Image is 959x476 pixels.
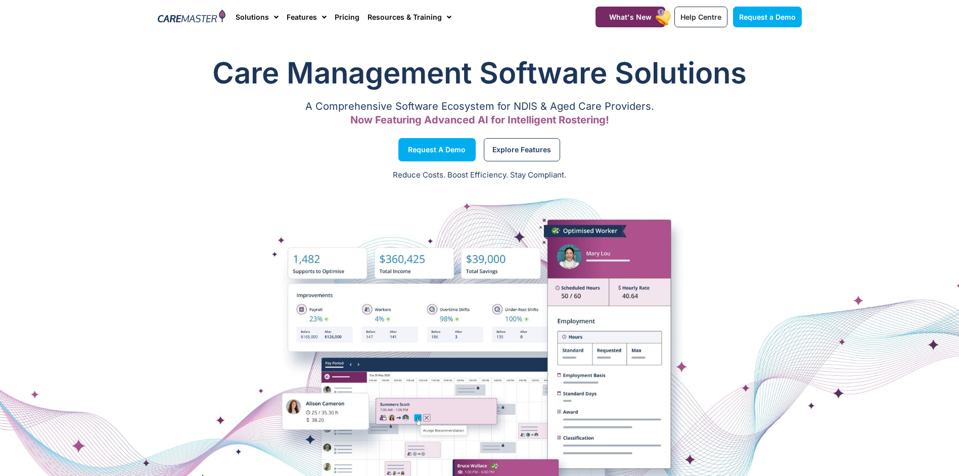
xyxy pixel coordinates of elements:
img: CareMaster Logo [158,10,226,25]
p: Reduce Costs. Boost Efficiency. Stay Compliant. [6,169,953,181]
span: Request a Demo [739,13,796,21]
h1: Care Management Software Solutions [158,53,802,93]
a: Request a Demo [733,7,802,27]
p: A Comprehensive Software Ecosystem for NDIS & Aged Care Providers. [158,103,802,110]
a: Request a Demo [398,138,476,161]
span: What's New [609,13,652,21]
span: Explore Features [492,147,551,152]
a: What's New [596,7,665,27]
a: Help Centre [674,7,727,27]
span: Help Centre [680,13,721,21]
span: Request a Demo [408,147,466,152]
span: Now Featuring Advanced AI for Intelligent Rostering! [350,114,609,126]
a: Explore Features [484,138,560,161]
